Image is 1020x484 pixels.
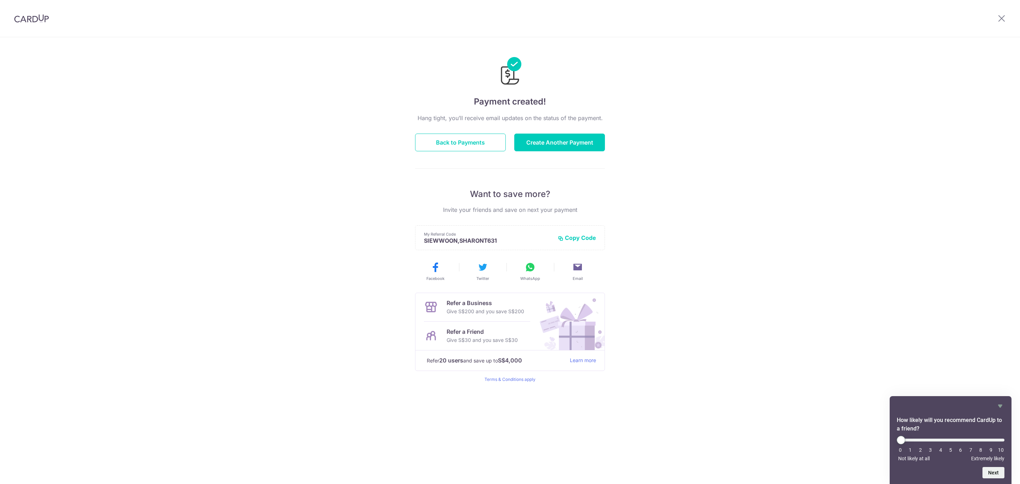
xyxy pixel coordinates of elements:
[462,261,504,281] button: Twitter
[424,231,552,237] p: My Referral Code
[573,276,583,281] span: Email
[484,377,535,382] a: Terms & Conditions apply
[947,447,954,453] li: 5
[558,234,596,241] button: Copy Code
[447,336,518,344] p: Give S$30 and you save S$30
[897,402,1004,478] div: How likely will you recommend CardUp to a friend? Select an option from 0 to 10, with 0 being Not...
[897,416,1004,433] h2: How likely will you recommend CardUp to a friend? Select an option from 0 to 10, with 0 being Not...
[415,206,605,214] p: Invite your friends and save on next your payment
[509,261,551,281] button: WhatsApp
[971,456,1004,461] span: Extremely likely
[439,356,463,365] strong: 20 users
[897,436,1004,461] div: How likely will you recommend CardUp to a friend? Select an option from 0 to 10, with 0 being Not...
[414,261,456,281] button: Facebook
[987,447,994,453] li: 9
[427,356,564,365] p: Refer and save up to
[533,293,605,350] img: Refer
[917,447,924,453] li: 2
[897,447,904,453] li: 0
[898,456,930,461] span: Not likely at all
[520,276,540,281] span: WhatsApp
[415,134,506,151] button: Back to Payments
[937,447,944,453] li: 4
[424,237,552,244] p: SIEWWOON,SHARONT631
[570,356,596,365] a: Learn more
[982,467,1004,478] button: Next question
[499,57,521,87] img: Payments
[498,356,522,365] strong: S$4,000
[967,447,974,453] li: 7
[927,447,934,453] li: 3
[447,299,524,307] p: Refer a Business
[447,307,524,316] p: Give S$200 and you save S$200
[14,14,49,23] img: CardUp
[415,114,605,122] p: Hang tight, you’ll receive email updates on the status of the payment.
[514,134,605,151] button: Create Another Payment
[977,447,984,453] li: 8
[447,327,518,336] p: Refer a Friend
[415,188,605,200] p: Want to save more?
[907,447,914,453] li: 1
[426,276,444,281] span: Facebook
[957,447,964,453] li: 6
[476,276,489,281] span: Twitter
[557,261,599,281] button: Email
[996,402,1004,410] button: Hide survey
[997,447,1004,453] li: 10
[415,95,605,108] h4: Payment created!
